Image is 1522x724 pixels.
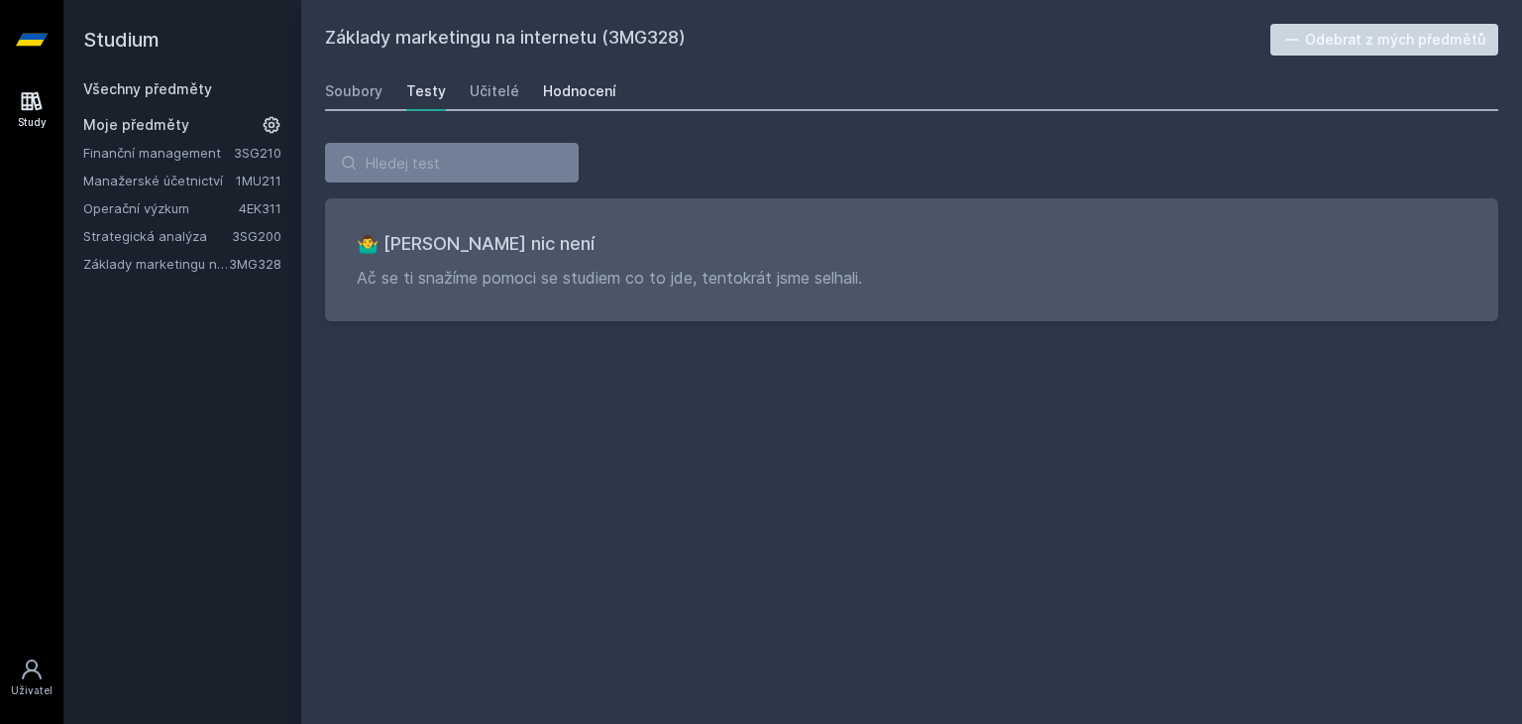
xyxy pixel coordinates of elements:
a: 3SG210 [234,145,281,161]
a: 3SG200 [232,228,281,244]
a: 4EK311 [239,200,281,216]
a: Manažerské účetnictví [83,171,236,190]
a: Učitelé [470,71,519,111]
a: Hodnocení [543,71,616,111]
a: Všechny předměty [83,80,212,97]
a: Operační výzkum [83,198,239,218]
p: Ač se ti snažíme pomoci se studiem co to jde, tentokrát jsme selhali. [357,266,1467,290]
div: Uživatel [11,683,53,698]
a: Study [4,79,59,140]
a: 3MG328 [229,256,281,272]
a: 1MU211 [236,173,281,188]
h2: Základy marketingu na internetu (3MG328) [325,24,1270,56]
div: Study [18,115,47,130]
a: Soubory [325,71,382,111]
div: Učitelé [470,81,519,101]
a: Strategická analýza [83,226,232,246]
div: Soubory [325,81,382,101]
h3: 🤷‍♂️ [PERSON_NAME] nic není [357,230,1467,258]
div: Hodnocení [543,81,616,101]
a: Uživatel [4,648,59,708]
input: Hledej test [325,143,579,182]
a: Testy [406,71,446,111]
span: Moje předměty [83,115,189,135]
a: Finanční management [83,143,234,163]
div: Testy [406,81,446,101]
button: Odebrat z mých předmětů [1270,24,1499,56]
a: Základy marketingu na internetu [83,254,229,274]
